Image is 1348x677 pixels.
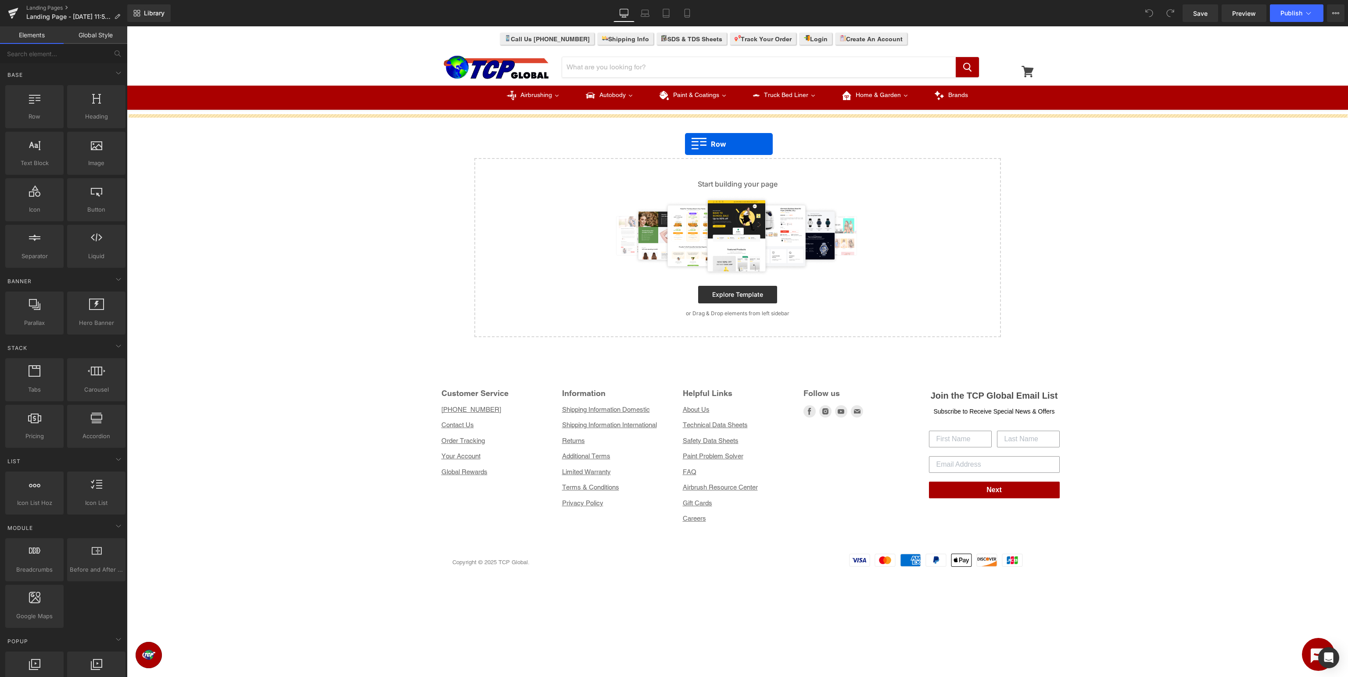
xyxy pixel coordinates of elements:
[534,9,541,15] img: checklist.svg
[1280,10,1302,17] span: Publish
[804,364,931,374] span: Join the TCP Global Email List
[802,430,933,447] input: Email Address
[1140,4,1158,22] button: Undo
[635,4,656,22] a: Laptop
[571,259,650,277] a: Explore Template
[677,4,698,22] a: Mobile
[677,356,780,379] h2: Follow us
[315,426,354,433] a: Your Account
[546,65,592,73] span: Paint & Coatings
[8,158,61,168] span: Text Block
[556,442,570,449] a: FAQ
[673,7,705,18] a: Login
[870,404,933,421] input: Last Name
[9,616,35,642] iframe: Button to open loyalty program pop-up
[1162,4,1179,22] button: Redo
[1222,4,1266,22] a: Preview
[556,426,617,433] a: Paint Problem Solver
[613,59,702,81] a: Truck Bed LinerTruck Bed Liner
[459,65,468,74] img: Autobody
[802,455,933,472] button: Next
[556,356,659,379] h2: Helpful Links
[8,565,61,574] span: Breadcrumbs
[802,404,865,421] input: First Name
[26,4,127,11] a: Landing Pages
[315,379,374,387] a: [PHONE_NUMBER]
[471,7,527,18] a: Shipping Info
[380,65,389,74] img: Airbrushing
[70,565,123,574] span: Before and After Images
[315,411,358,418] a: Order Tracking
[7,277,32,285] span: Banner
[64,26,127,44] a: Global Style
[713,9,719,15] img: clipboard.svg
[446,59,520,81] a: AutobodyAutobody
[1327,4,1344,22] button: More
[1318,647,1339,668] div: Open Intercom Messenger
[556,379,583,387] a: About Us
[70,432,123,441] span: Accordion
[8,385,61,394] span: Tabs
[7,71,24,79] span: Base
[394,65,425,73] span: Airbrushing
[533,65,542,74] img: Paint & Coatings
[1270,4,1323,22] button: Publish
[362,152,860,163] p: Start building your page
[70,252,123,261] span: Liquid
[656,4,677,22] a: Tablet
[795,59,854,81] a: Brands Brands
[626,66,633,72] img: Truck Bed Liner
[7,637,29,645] span: Popup
[435,442,484,449] a: Limited Warranty
[8,318,61,328] span: Parallax
[729,65,774,73] span: Home & Garden
[70,112,123,121] span: Heading
[603,7,669,18] a: Track Your Order
[8,112,61,121] span: Row
[530,7,600,18] a: SDS & TDS Sheets
[556,395,621,402] a: Technical Data Sheets
[144,9,165,17] span: Library
[362,284,860,290] p: or Drag & Drop elements from left sidebar
[802,382,933,389] p: Subscribe to Receive Special News & Offers
[677,9,683,15] img: log-in.svg
[315,356,418,379] h2: Customer Service
[378,9,384,15] img: smartphone.svg
[1193,9,1208,18] span: Save
[7,344,28,352] span: Stack
[70,318,123,328] span: Hero Banner
[8,432,61,441] span: Pricing
[315,442,361,449] a: Global Rewards
[7,457,22,465] span: List
[435,473,477,480] a: Privacy Policy
[556,473,585,480] a: Gift Cards
[608,9,614,15] img: destination.svg
[70,158,123,168] span: Image
[702,59,795,81] a: Home & GardenHome & Garden
[70,498,123,508] span: Icon List
[8,252,61,261] span: Separator
[435,457,492,465] a: Terms & Conditions
[475,9,481,15] img: delivery-truck_4009be93-b750-4772-8b50-7d9b6cf6188a.svg
[435,395,530,402] a: Shipping Information International
[435,379,523,387] a: Shipping Information Domestic
[26,13,111,20] span: Landing Page - [DATE] 11:58:13
[70,385,123,394] span: Carousel
[435,31,829,51] input: Search
[613,4,635,22] a: Desktop
[556,457,631,465] a: Airbrush Resource Center
[709,7,780,18] a: Create An Account
[7,524,34,532] span: Module
[70,205,123,214] span: Button
[8,205,61,214] span: Icon
[435,426,484,433] a: Additional Terms
[808,65,817,74] img: Brands
[373,7,467,18] a: Call Us [PHONE_NUMBER]
[829,31,852,51] button: Search
[435,356,538,379] h2: Information
[127,4,171,22] a: New Library
[8,612,61,621] span: Google Maps
[715,65,724,74] img: Home & Garden
[821,65,841,73] span: Brands
[1232,9,1256,18] span: Preview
